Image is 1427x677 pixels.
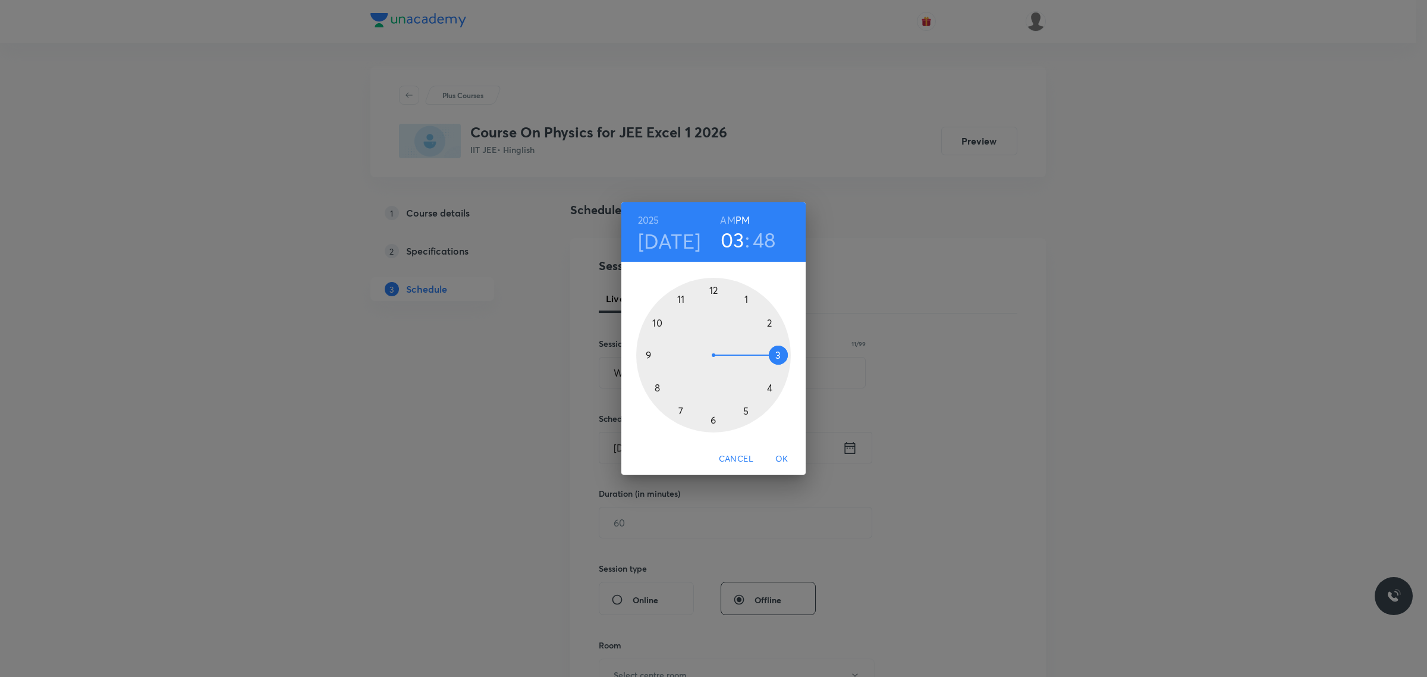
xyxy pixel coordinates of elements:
button: 03 [721,227,744,252]
button: 48 [753,227,776,252]
button: Cancel [714,448,758,470]
button: AM [720,212,735,228]
button: 2025 [638,212,659,228]
span: Cancel [719,452,753,466]
button: PM [735,212,750,228]
h3: : [745,227,750,252]
button: OK [763,448,801,470]
span: OK [768,452,796,466]
button: [DATE] [638,228,701,253]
